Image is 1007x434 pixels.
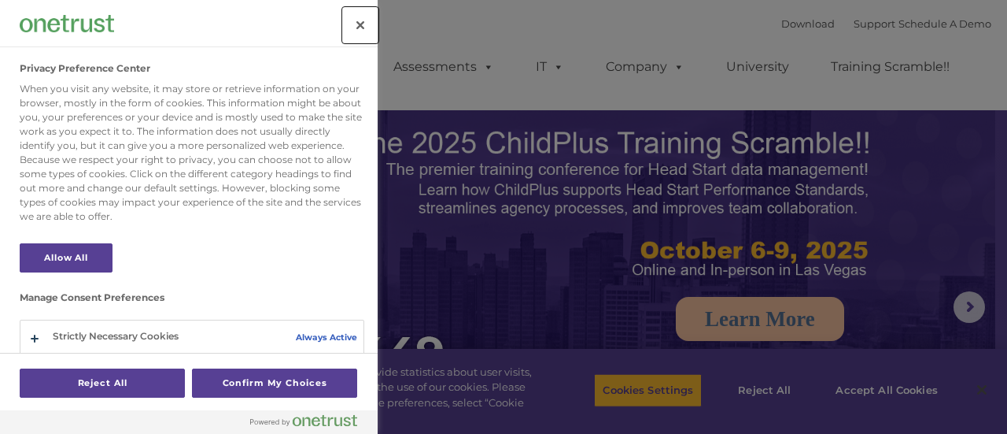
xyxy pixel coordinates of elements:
[192,369,357,398] button: Confirm My Choices
[20,292,364,311] h3: Manage Consent Preferences
[219,104,267,116] span: Last name
[20,15,114,32] img: Company Logo
[20,243,113,273] button: Allow All
[250,414,357,427] img: Powered by OneTrust Opens in a new Tab
[20,63,150,74] h2: Privacy Preference Center
[20,82,364,224] div: When you visit any website, it may store or retrieve information on your browser, mostly in the f...
[20,369,185,398] button: Reject All
[250,414,370,434] a: Powered by OneTrust Opens in a new Tab
[343,8,378,43] button: Close
[20,8,114,39] div: Company Logo
[219,169,286,180] span: Phone number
